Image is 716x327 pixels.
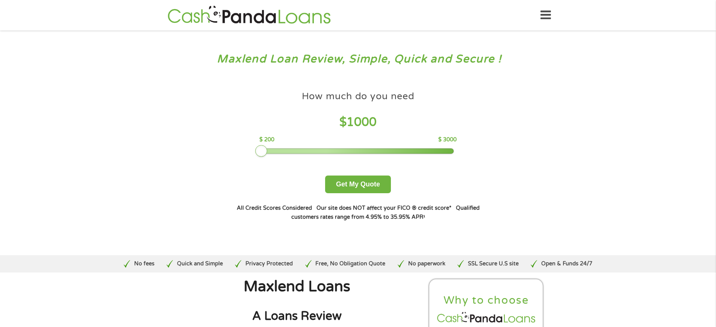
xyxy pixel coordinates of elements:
[177,260,223,268] p: Quick and Simple
[408,260,445,268] p: No paperwork
[259,115,457,130] h4: $
[165,5,333,26] img: GetLoanNow Logo
[438,136,457,144] p: $ 3000
[468,260,519,268] p: SSL Secure U.S site
[172,309,422,324] h2: A Loans Review
[436,294,537,307] h2: Why to choose
[325,176,391,193] button: Get My Quote
[302,90,415,103] h4: How much do you need
[245,260,293,268] p: Privacy Protected
[347,115,377,129] span: 1000
[22,52,695,66] h3: Maxlend Loan Review, Simple, Quick and Secure !
[244,278,350,295] span: Maxlend Loans
[134,260,154,268] p: No fees
[315,260,385,268] p: Free, No Obligation Quote
[291,205,480,220] strong: Qualified customers rates range from 4.95% to 35.95% APR¹
[237,205,312,211] strong: All Credit Scores Considered
[541,260,592,268] p: Open & Funds 24/7
[259,136,274,144] p: $ 200
[316,205,451,211] strong: Our site does NOT affect your FICO ® credit score*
